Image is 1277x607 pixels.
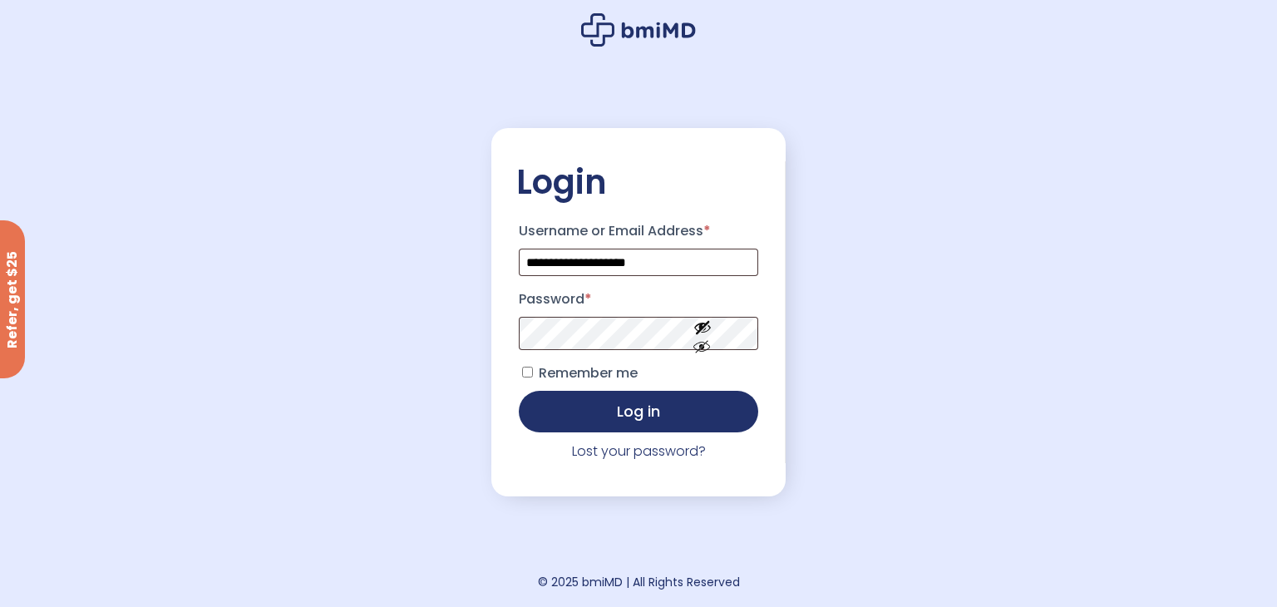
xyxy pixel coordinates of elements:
[519,218,758,244] label: Username or Email Address
[572,442,706,461] a: Lost your password?
[656,305,749,363] button: Show password
[516,161,761,203] h2: Login
[522,367,533,378] input: Remember me
[539,363,638,382] span: Remember me
[519,391,758,432] button: Log in
[519,286,758,313] label: Password
[538,570,740,594] div: © 2025 bmiMD | All Rights Reserved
